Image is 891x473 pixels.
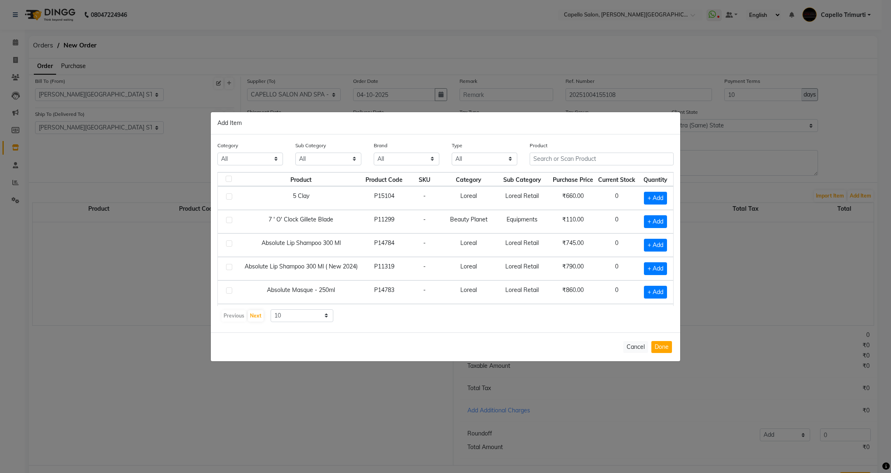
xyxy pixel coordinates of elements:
td: Loreal [444,186,493,210]
span: + Add [644,286,667,299]
td: ₹790.00 [551,257,596,280]
span: + Add [644,239,667,252]
td: Absolute Lip Shampoo 300 Ml [239,233,363,257]
td: ₹860.00 [551,280,596,304]
td: Loreal Retail [493,233,550,257]
td: Equipments [493,210,550,233]
td: P14784 [363,233,405,257]
td: Loreal Retail [493,304,550,327]
th: Product Code [363,172,405,186]
td: - [405,210,444,233]
button: Next [248,310,264,322]
td: Absolute Masque - 250ml [239,280,363,304]
label: Type [452,142,462,149]
td: ₹745.00 [551,233,596,257]
td: 0 [596,280,638,304]
th: Product [239,172,363,186]
span: + Add [644,262,667,275]
td: Absolute Lip Shampoo 300 Ml ( New 2024) [239,257,363,280]
td: P14783 [363,280,405,304]
div: Add Item [211,112,680,134]
td: - [405,280,444,304]
label: Category [217,142,238,149]
td: 7 ' O' Clock Gillete Blade [239,210,363,233]
td: P15104 [363,186,405,210]
input: Search or Scan Product [530,153,674,165]
th: Sub Category [493,172,550,186]
td: Loreal Retail [493,280,550,304]
td: - [405,186,444,210]
td: Loreal Retail [493,257,550,280]
td: Loreal [444,257,493,280]
td: Loreal [444,280,493,304]
th: Current Stock [596,172,638,186]
td: Absolute Masque - 250ml (New) 2024 [239,304,363,327]
label: Brand [374,142,387,149]
label: Sub Category [295,142,326,149]
td: Loreal [444,304,493,327]
button: Done [651,341,672,353]
td: 5 Clay [239,186,363,210]
button: Cancel [623,341,648,353]
td: - [405,257,444,280]
td: P11319 [363,257,405,280]
td: 0 [596,186,638,210]
td: 0 [596,257,638,280]
td: ₹660.00 [551,186,596,210]
th: Quantity [638,172,673,186]
td: P11299 [363,210,405,233]
td: ₹975.00 [551,304,596,327]
th: SKU [405,172,444,186]
td: 0 [596,233,638,257]
td: 0 [596,304,638,327]
td: 33059090 [405,304,444,327]
span: Purchase Price [553,176,593,184]
th: Category [444,172,493,186]
span: + Add [644,215,667,228]
td: P15363 [363,304,405,327]
td: ₹110.00 [551,210,596,233]
td: 0 [596,210,638,233]
span: + Add [644,192,667,205]
td: Loreal Retail [493,186,550,210]
td: Beauty Planet [444,210,493,233]
td: Loreal [444,233,493,257]
label: Product [530,142,547,149]
td: - [405,233,444,257]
